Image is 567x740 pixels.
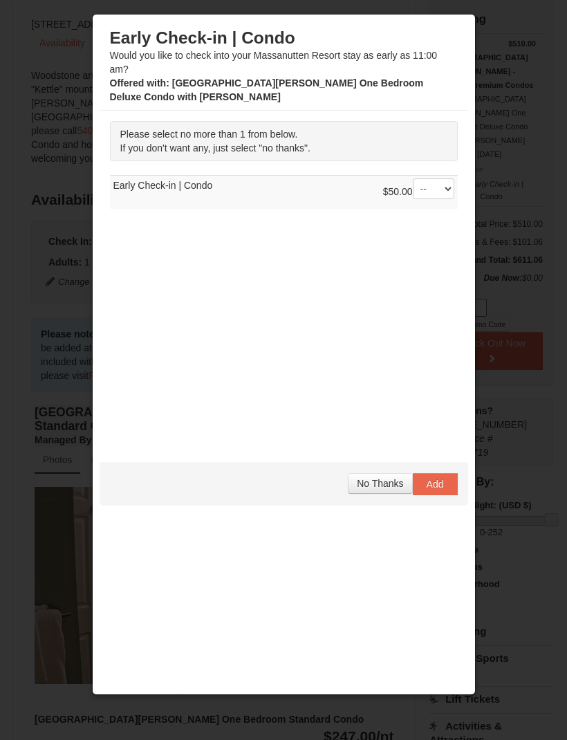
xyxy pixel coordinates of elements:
[413,473,458,495] button: Add
[110,77,424,102] strong: : [GEOGRAPHIC_DATA][PERSON_NAME] One Bedroom Deluxe Condo with [PERSON_NAME]
[110,77,167,89] span: Offered with
[110,28,458,104] div: Would you like to check into your Massanutten Resort stay as early as 11:00 am?
[110,28,458,48] h3: Early Check-in | Condo
[120,129,298,140] span: Please select no more than 1 from below.
[120,142,310,154] span: If you don't want any, just select "no thanks".
[383,178,454,206] div: $50.00
[348,473,412,494] button: No Thanks
[110,176,458,210] td: Early Check-in | Condo
[427,479,444,490] span: Add
[357,478,403,489] span: No Thanks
